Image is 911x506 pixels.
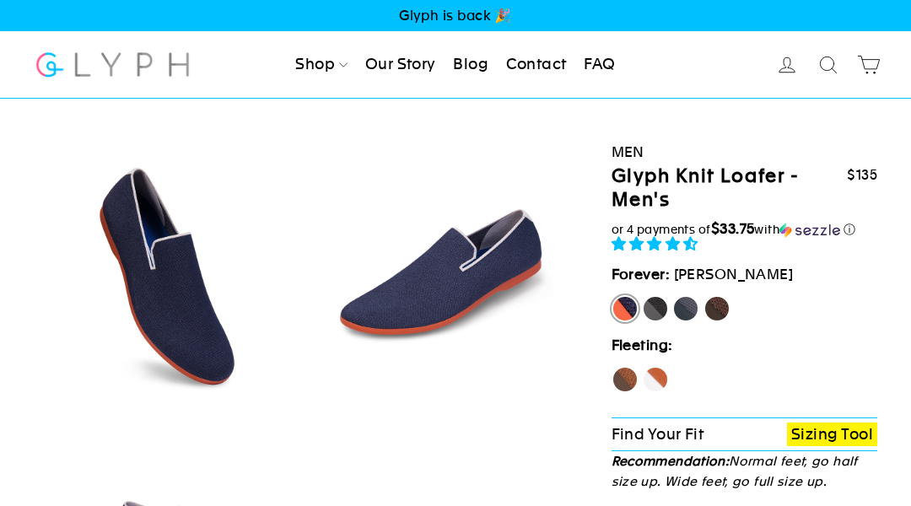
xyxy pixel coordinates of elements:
[642,295,669,322] label: Panther
[499,46,574,83] a: Contact
[577,46,622,83] a: FAQ
[288,46,354,83] a: Shop
[41,148,296,403] img: Marlin
[787,423,877,447] a: Sizing Tool
[612,295,639,322] label: [PERSON_NAME]
[674,266,794,283] span: [PERSON_NAME]
[711,220,755,237] span: $33.75
[612,425,704,443] span: Find Your Fit
[612,454,730,468] strong: Recommendation:
[612,451,878,492] p: Normal feet, go half size up. Wide feet, go full size up.
[612,221,878,238] div: or 4 payments of$33.75withSezzle Click to learn more about Sezzle
[612,266,671,283] strong: Forever:
[703,295,730,322] label: Mustang
[612,164,848,213] h1: Glyph Knit Loafer - Men's
[612,366,639,393] label: Hawk
[288,46,622,83] ul: Primary
[358,46,443,83] a: Our Story
[612,141,878,164] div: Men
[642,366,669,393] label: Fox
[672,295,699,322] label: Rhino
[847,167,877,183] span: $135
[34,42,191,87] img: Glyph
[612,336,673,353] strong: Fleeting:
[446,46,495,83] a: Blog
[612,221,878,238] div: or 4 payments of with
[612,235,703,252] span: 4.71 stars
[779,223,840,238] img: Sezzle
[311,148,566,403] img: Marlin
